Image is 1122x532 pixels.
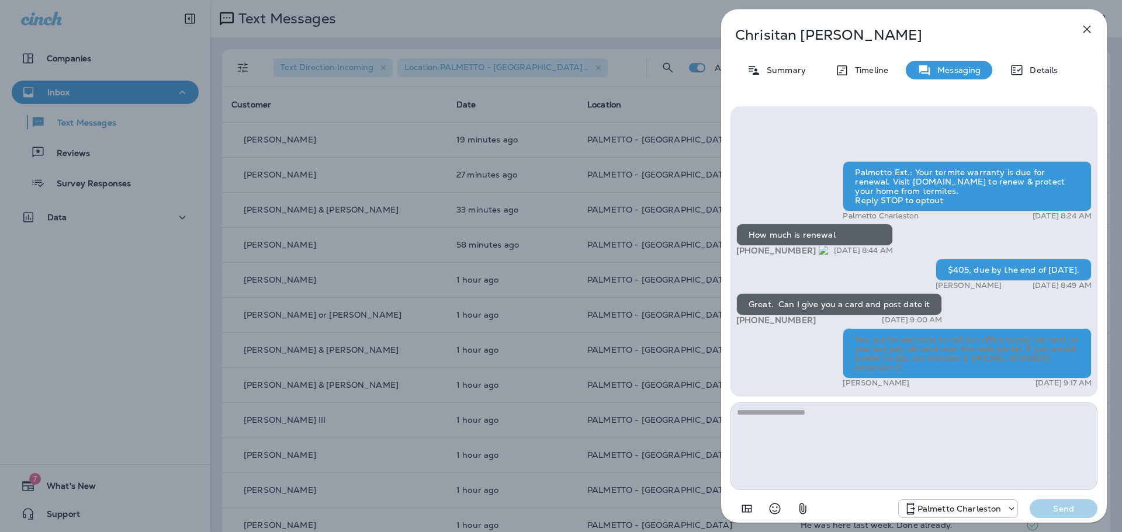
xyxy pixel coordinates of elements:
[735,27,1054,43] p: Chrisitan [PERSON_NAME]
[899,502,1018,516] div: +1 (843) 277-8322
[1036,378,1092,388] p: [DATE] 9:17 AM
[819,245,828,255] img: tr-number-icon.svg
[849,65,888,75] p: Timeline
[843,211,919,221] p: Palmetto Charleston
[1033,281,1092,290] p: [DATE] 8:49 AM
[736,224,893,246] div: How much is renewal
[843,378,909,388] p: [PERSON_NAME]
[931,65,981,75] p: Messaging
[735,497,759,520] button: Add in a premade template
[1024,65,1058,75] p: Details
[736,245,816,256] span: [PHONE_NUMBER]
[936,259,1092,281] div: $405, due by the end of [DATE].
[736,315,816,325] span: [PHONE_NUMBER]
[936,281,1002,290] p: [PERSON_NAME]
[843,161,1092,211] div: Palmetto Ext.: Your termite warranty is due for renewal. Visit [DOMAIN_NAME] to renew & protect y...
[917,504,1002,513] p: Palmetto Charleston
[1033,211,1092,221] p: [DATE] 8:24 AM
[763,497,787,520] button: Select an emoji
[736,293,942,315] div: Great. Can I give you a card and post date it
[834,246,893,255] p: [DATE] 8:44 AM
[761,65,806,75] p: Summary
[855,334,1081,373] span: Yes, you're welcome to call our office to pay via card, or you can pay via card over the web port...
[882,315,942,325] p: [DATE] 9:00 AM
